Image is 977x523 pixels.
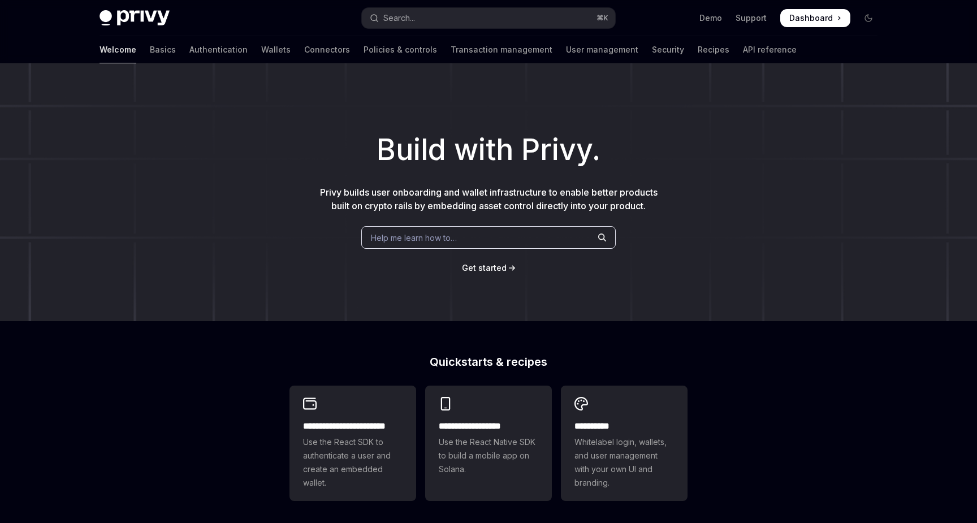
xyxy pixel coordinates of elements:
a: Transaction management [451,36,552,63]
span: Get started [462,263,507,273]
a: Wallets [261,36,291,63]
button: Open search [362,8,615,28]
button: Toggle dark mode [859,9,877,27]
span: Use the React Native SDK to build a mobile app on Solana. [439,435,538,476]
span: Dashboard [789,12,833,24]
div: Search... [383,11,415,25]
a: Demo [699,12,722,24]
a: Dashboard [780,9,850,27]
a: Policies & controls [364,36,437,63]
a: User management [566,36,638,63]
a: Welcome [100,36,136,63]
a: Support [736,12,767,24]
span: Whitelabel login, wallets, and user management with your own UI and branding. [574,435,674,490]
a: **** *****Whitelabel login, wallets, and user management with your own UI and branding. [561,386,688,501]
a: API reference [743,36,797,63]
h1: Build with Privy. [18,128,959,172]
a: Authentication [189,36,248,63]
a: Basics [150,36,176,63]
span: Use the React SDK to authenticate a user and create an embedded wallet. [303,435,403,490]
a: Security [652,36,684,63]
span: ⌘ K [596,14,608,23]
a: Recipes [698,36,729,63]
a: **** **** **** ***Use the React Native SDK to build a mobile app on Solana. [425,386,552,501]
a: Get started [462,262,507,274]
span: Privy builds user onboarding and wallet infrastructure to enable better products built on crypto ... [320,187,658,211]
img: dark logo [100,10,170,26]
a: Connectors [304,36,350,63]
h2: Quickstarts & recipes [289,356,688,368]
span: Help me learn how to… [371,232,457,244]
